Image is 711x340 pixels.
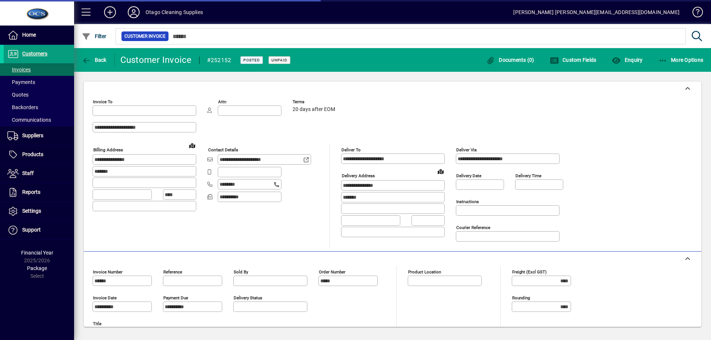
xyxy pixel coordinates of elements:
span: Customer Invoice [124,33,166,40]
app-page-header-button: Back [74,53,115,67]
span: Back [82,57,107,63]
span: Filter [82,33,107,39]
mat-label: Payment due [163,295,188,300]
span: Posted [243,58,260,63]
mat-label: Rounding [512,295,530,300]
button: Add [98,6,122,19]
button: Profile [122,6,146,19]
div: Otago Cleaning Supplies [146,6,203,18]
span: Home [22,32,36,38]
button: Back [80,53,109,67]
span: Documents (0) [486,57,534,63]
span: Unpaid [271,58,287,63]
mat-label: Invoice To [93,99,113,104]
a: Payments [4,76,74,88]
div: [PERSON_NAME] [PERSON_NAME][EMAIL_ADDRESS][DOMAIN_NAME] [513,6,680,18]
button: More Options [657,53,705,67]
button: Custom Fields [548,53,598,67]
span: Invoices [7,67,31,73]
mat-label: Delivery date [456,173,481,178]
a: Staff [4,164,74,183]
span: Communications [7,117,51,123]
span: Quotes [7,92,29,98]
span: Enquiry [612,57,642,63]
a: Products [4,145,74,164]
a: Reports [4,183,74,202]
mat-label: Attn [218,99,226,104]
a: Invoices [4,63,74,76]
a: Backorders [4,101,74,114]
a: View on map [435,165,447,177]
span: Reports [22,189,40,195]
span: Products [22,151,43,157]
button: Documents (0) [484,53,536,67]
a: Settings [4,202,74,221]
a: Support [4,221,74,239]
span: Suppliers [22,132,43,138]
span: Custom Fields [550,57,597,63]
mat-label: Sold by [234,269,248,275]
mat-label: Freight (excl GST) [512,269,547,275]
a: Communications [4,114,74,126]
mat-label: Deliver To [341,147,361,152]
mat-label: Delivery status [234,295,262,300]
span: Payments [7,79,35,85]
span: Support [22,227,41,233]
span: More Options [658,57,704,63]
span: 20 days after EOM [293,107,335,112]
span: Financial Year [21,250,53,256]
span: Package [27,265,47,271]
span: Settings [22,208,41,214]
span: Staff [22,170,34,176]
a: Knowledge Base [687,1,702,26]
span: Terms [293,100,337,104]
span: Customers [22,51,47,57]
mat-label: Title [93,321,101,326]
mat-label: Order number [319,269,346,275]
a: View on map [186,139,198,151]
span: Backorders [7,104,38,110]
a: Quotes [4,88,74,101]
mat-label: Invoice date [93,295,117,300]
mat-label: Reference [163,269,182,275]
div: Customer Invoice [120,54,192,66]
div: #252152 [207,54,231,66]
button: Enquiry [610,53,644,67]
mat-label: Invoice number [93,269,123,275]
mat-label: Deliver via [456,147,477,152]
button: Filter [80,30,109,43]
a: Home [4,26,74,44]
mat-label: Instructions [456,199,479,204]
a: Suppliers [4,127,74,145]
mat-label: Delivery time [515,173,541,178]
mat-label: Product location [408,269,441,275]
mat-label: Courier Reference [456,225,490,230]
